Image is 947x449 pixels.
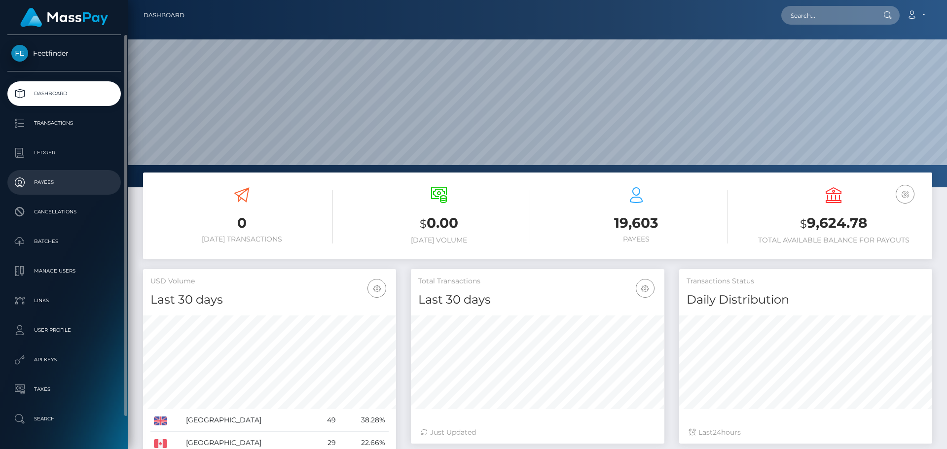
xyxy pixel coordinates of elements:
[150,213,333,233] h3: 0
[7,140,121,165] a: Ledger
[7,111,121,136] a: Transactions
[11,86,117,101] p: Dashboard
[7,49,121,58] span: Feetfinder
[418,276,656,286] h5: Total Transactions
[687,276,925,286] h5: Transactions Status
[418,291,656,309] h4: Last 30 days
[7,200,121,224] a: Cancellations
[339,409,389,432] td: 38.28%
[154,439,167,448] img: CA.png
[687,291,925,309] h4: Daily Distribution
[11,382,117,397] p: Taxes
[348,213,530,234] h3: 0.00
[420,217,427,231] small: $
[7,377,121,402] a: Taxes
[150,235,333,243] h6: [DATE] Transactions
[11,205,117,219] p: Cancellations
[11,234,117,249] p: Batches
[7,407,121,431] a: Search
[11,116,117,131] p: Transactions
[182,409,314,432] td: [GEOGRAPHIC_DATA]
[348,236,530,244] h6: [DATE] Volume
[742,236,925,244] h6: Total Available Balance for Payouts
[7,318,121,343] a: User Profile
[11,323,117,338] p: User Profile
[545,213,728,233] h3: 19,603
[7,81,121,106] a: Dashboard
[11,412,117,426] p: Search
[800,217,807,231] small: $
[150,276,389,286] h5: USD Volume
[781,6,874,25] input: Search...
[11,293,117,308] p: Links
[11,175,117,190] p: Payees
[7,347,121,372] a: API Keys
[7,288,121,313] a: Links
[713,428,721,437] span: 24
[20,8,108,27] img: MassPay Logo
[314,409,339,432] td: 49
[545,235,728,243] h6: Payees
[11,352,117,367] p: API Keys
[11,145,117,160] p: Ledger
[421,427,654,438] div: Just Updated
[11,264,117,278] p: Manage Users
[7,229,121,254] a: Batches
[742,213,925,234] h3: 9,624.78
[144,5,184,26] a: Dashboard
[150,291,389,309] h4: Last 30 days
[154,416,167,425] img: GB.png
[689,427,922,438] div: Last hours
[11,45,28,62] img: Feetfinder
[7,170,121,195] a: Payees
[7,259,121,283] a: Manage Users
